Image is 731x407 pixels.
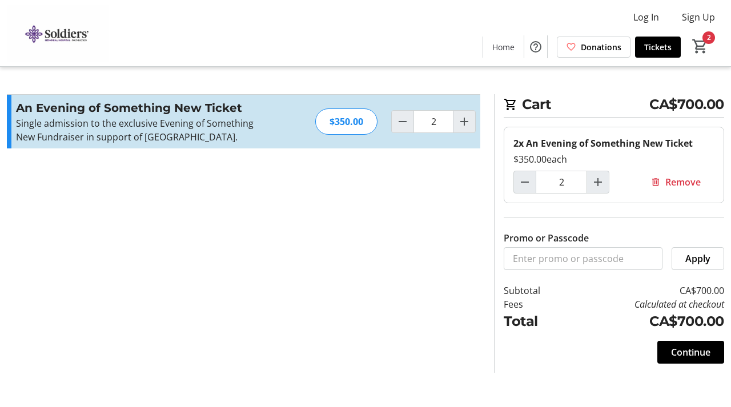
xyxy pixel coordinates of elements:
button: Decrement by one [514,171,536,193]
span: CA$700.00 [649,94,724,115]
span: Sign Up [682,10,715,24]
p: Single admission to the exclusive Evening of Something New Fundraiser in support of [GEOGRAPHIC_D... [16,116,266,144]
a: Donations [557,37,630,58]
span: Continue [671,345,710,359]
input: An Evening of Something New Ticket Quantity [413,110,453,133]
span: Apply [685,252,710,265]
span: Tickets [644,41,672,53]
span: Donations [581,41,621,53]
td: CA$700.00 [568,284,724,297]
a: Tickets [635,37,681,58]
button: Continue [657,341,724,364]
button: Apply [672,247,724,270]
a: Home [483,37,524,58]
button: Sign Up [673,8,724,26]
td: Fees [504,297,568,311]
div: $350.00 [315,108,377,135]
label: Promo or Passcode [504,231,589,245]
button: Cart [690,36,710,57]
button: Decrement by one [392,111,413,132]
button: Increment by one [587,171,609,193]
img: Orillia Soldiers' Memorial Hospital Foundation's Logo [7,5,109,62]
td: Total [504,311,568,332]
td: Subtotal [504,284,568,297]
div: 2x An Evening of Something New Ticket [513,136,714,150]
span: Remove [665,175,701,189]
div: $350.00 each [513,152,714,166]
button: Increment by one [453,111,475,132]
button: Remove [637,171,714,194]
td: CA$700.00 [568,311,724,332]
span: Log In [633,10,659,24]
td: Calculated at checkout [568,297,724,311]
input: An Evening of Something New Ticket Quantity [536,171,587,194]
h2: Cart [504,94,724,118]
button: Help [524,35,547,58]
h3: An Evening of Something New Ticket [16,99,266,116]
input: Enter promo or passcode [504,247,662,270]
button: Log In [624,8,668,26]
span: Home [492,41,515,53]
